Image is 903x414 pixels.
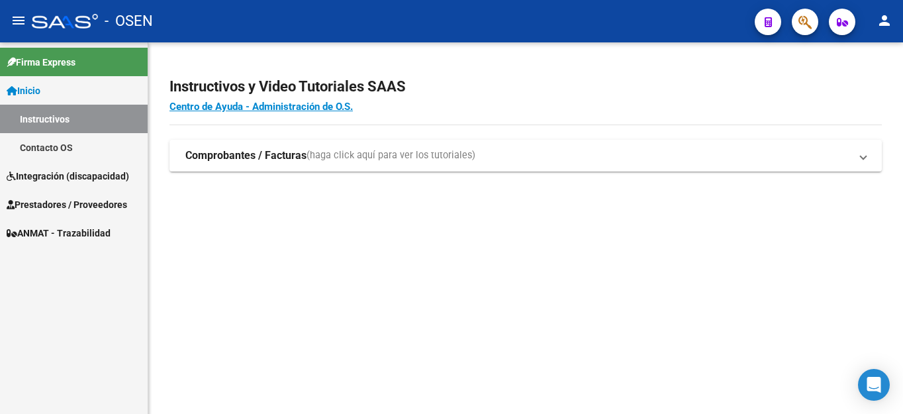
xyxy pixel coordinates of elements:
[169,74,882,99] h2: Instructivos y Video Tutoriales SAAS
[7,169,129,183] span: Integración (discapacidad)
[169,101,353,113] a: Centro de Ayuda - Administración de O.S.
[7,83,40,98] span: Inicio
[7,226,111,240] span: ANMAT - Trazabilidad
[877,13,892,28] mat-icon: person
[169,140,882,172] mat-expansion-panel-header: Comprobantes / Facturas(haga click aquí para ver los tutoriales)
[7,55,75,70] span: Firma Express
[11,13,26,28] mat-icon: menu
[7,197,127,212] span: Prestadores / Proveedores
[105,7,153,36] span: - OSEN
[185,148,307,163] strong: Comprobantes / Facturas
[307,148,475,163] span: (haga click aquí para ver los tutoriales)
[858,369,890,401] div: Open Intercom Messenger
